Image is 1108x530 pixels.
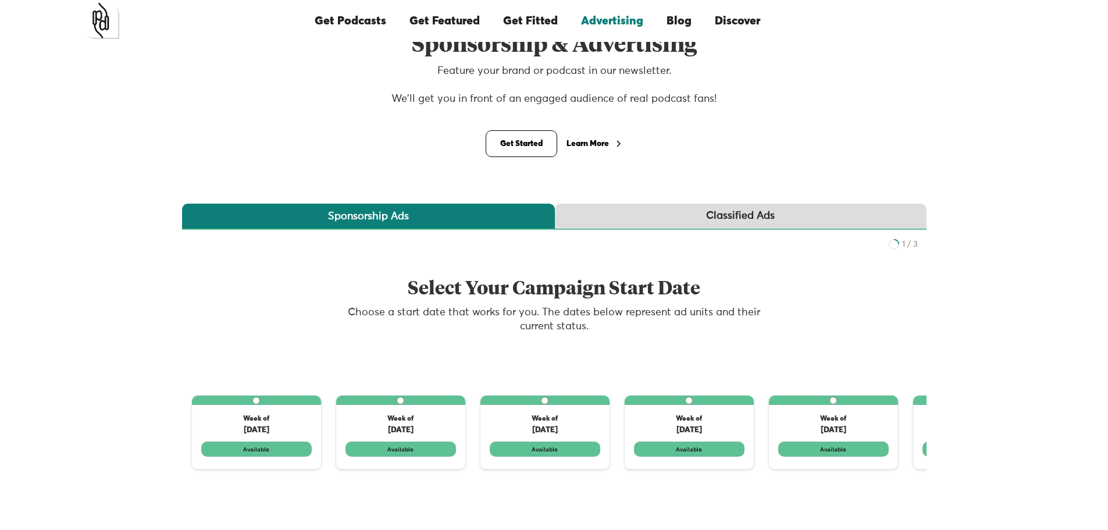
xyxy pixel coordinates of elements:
[655,1,703,41] a: Blog
[398,1,491,41] a: Get Featured
[569,1,655,41] a: Advertising
[491,1,569,41] a: Get Fitted
[328,209,409,223] div: Sponsorship Ads
[703,1,772,41] a: Discover
[902,239,918,250] div: 1 / 3
[331,33,778,58] h1: Sponsorship & Advertising
[331,64,778,125] p: Feature your brand or podcast in our newsletter. We'll get you in front of an engaged audience of...
[567,140,609,148] div: Learn More
[331,305,778,333] p: Choose a start date that works for you. The dates below represent ad units and their current status.
[83,3,119,39] a: home
[303,1,398,41] a: Get Podcasts
[486,130,557,157] a: Get Started
[706,209,775,223] div: Classified Ads
[567,137,623,151] a: Learn More
[331,279,778,300] h2: Select Your Campaign Start Date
